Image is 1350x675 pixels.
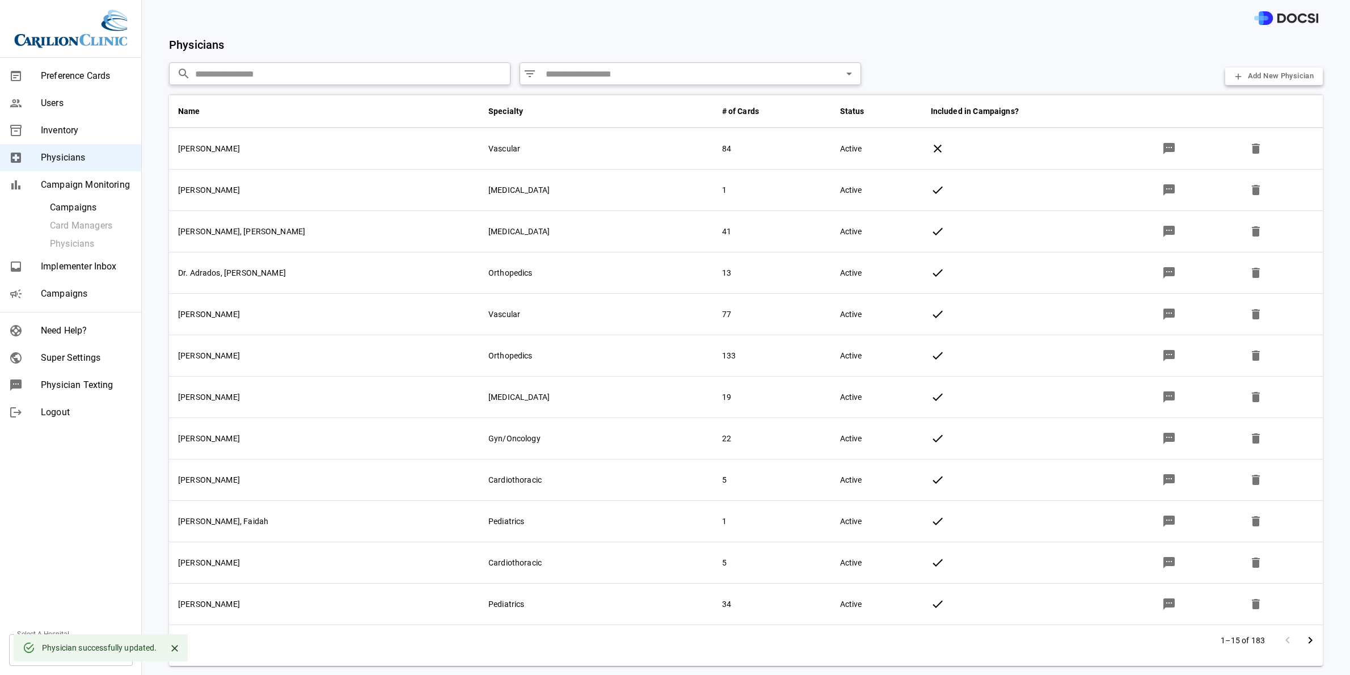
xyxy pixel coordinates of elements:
[169,252,479,294] td: Dr. Adrados, [PERSON_NAME]
[713,211,831,252] td: 41
[169,335,479,377] td: [PERSON_NAME]
[41,96,132,110] span: Users
[841,66,857,82] button: Open
[831,501,922,542] td: Active
[831,335,922,377] td: Active
[922,94,1149,128] th: Included in Campaigns?
[713,252,831,294] td: 13
[1254,11,1318,26] img: DOCSI Logo
[479,170,713,211] td: [MEDICAL_DATA]
[479,94,713,128] th: Specialty
[169,542,479,584] td: [PERSON_NAME]
[169,211,479,252] td: [PERSON_NAME], [PERSON_NAME]
[41,287,132,301] span: Campaigns
[831,625,922,666] td: Active
[169,36,225,53] span: Physicians
[713,542,831,584] td: 5
[831,94,922,128] th: Status
[42,638,157,658] div: Physician successfully updated.
[41,69,132,83] span: Preference Cards
[41,124,132,137] span: Inventory
[831,584,922,625] td: Active
[9,634,133,666] div: [GEOGRAPHIC_DATA]
[831,128,922,170] td: Active
[713,377,831,418] td: 19
[831,377,922,418] td: Active
[41,260,132,273] span: Implementer Inbox
[479,211,713,252] td: [MEDICAL_DATA]
[713,418,831,459] td: 22
[1221,635,1265,646] p: 1–15 of 183
[713,94,831,128] th: # of Cards
[169,377,479,418] td: [PERSON_NAME]
[169,170,479,211] td: [PERSON_NAME]
[169,459,479,501] td: [PERSON_NAME]
[713,128,831,170] td: 84
[169,294,479,335] td: [PERSON_NAME]
[1225,67,1323,85] button: Add New Physician
[41,178,132,192] span: Campaign Monitoring
[41,378,132,392] span: Physician Texting
[831,252,922,294] td: Active
[169,128,479,170] td: [PERSON_NAME]
[831,211,922,252] td: Active
[169,94,479,128] th: Name
[169,418,479,459] td: [PERSON_NAME]
[713,335,831,377] td: 133
[713,584,831,625] td: 34
[41,406,132,419] span: Logout
[41,324,132,337] span: Need Help?
[713,501,831,542] td: 1
[831,170,922,211] td: Active
[713,459,831,501] td: 5
[713,170,831,211] td: 1
[479,128,713,170] td: Vascular
[166,640,183,657] button: Close
[41,351,132,365] span: Super Settings
[479,501,713,542] td: Pediatrics
[479,294,713,335] td: Vascular
[17,629,69,639] label: Select A Hospital
[713,294,831,335] td: 77
[14,9,128,48] img: Site Logo
[169,584,479,625] td: [PERSON_NAME]
[831,294,922,335] td: Active
[41,151,132,164] span: Physicians
[831,542,922,584] td: Active
[50,201,132,214] span: Campaigns
[831,418,922,459] td: Active
[479,625,713,666] td: Pediatrics
[479,542,713,584] td: Cardiothoracic
[169,625,479,666] td: [PERSON_NAME]
[831,459,922,501] td: Active
[713,625,831,666] td: 30
[479,252,713,294] td: Orthopedics
[479,459,713,501] td: Cardiothoracic
[479,377,713,418] td: [MEDICAL_DATA]
[479,584,713,625] td: Pediatrics
[479,418,713,459] td: Gyn/Oncology
[169,501,479,542] td: [PERSON_NAME], Faidah
[1299,629,1322,652] button: Go to next page
[479,335,713,377] td: Orthopedics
